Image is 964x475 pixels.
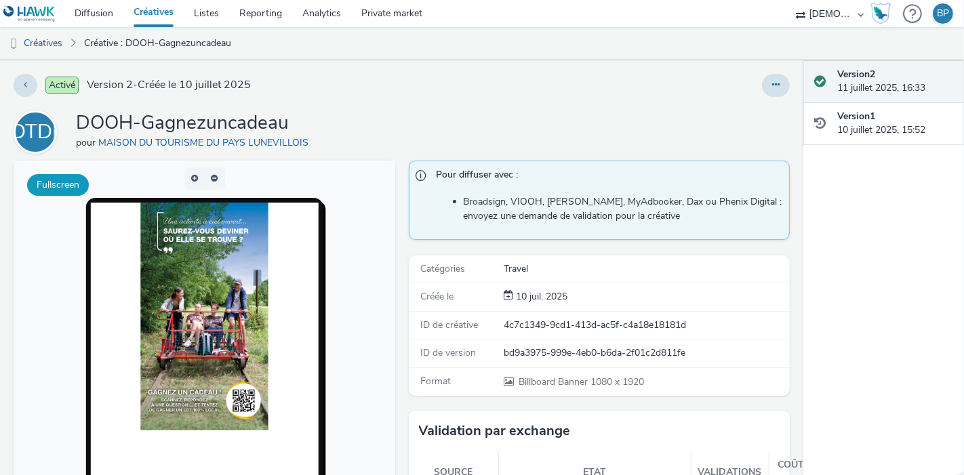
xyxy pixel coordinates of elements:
a: MDTDPL [14,125,62,138]
img: dooh [7,37,20,51]
div: BP [937,3,949,24]
span: Activé [45,77,79,94]
h3: Validation par exchange [419,421,571,441]
img: Advertisement preview [127,42,254,270]
strong: Version 2 [837,68,875,81]
span: Créée le [421,290,454,303]
img: Hawk Academy [870,3,891,24]
span: pour [76,136,98,149]
h1: DOOH-Gagnezuncadeau [76,110,314,136]
span: Version 2 - Créée le 10 juillet 2025 [87,77,251,93]
div: Création 10 juillet 2025, 15:52 [513,290,567,304]
a: MAISON DU TOURISME DU PAYS LUNEVILLOIS [98,136,314,149]
li: Broadsign, VIOOH, [PERSON_NAME], MyAdbooker, Dax ou Phenix Digital : envoyez une demande de valid... [464,195,783,223]
div: 4c7c1349-9cd1-413d-ac5f-c4a18e18181d [504,318,788,332]
span: 10 juil. 2025 [513,290,567,303]
span: ID de créative [421,318,479,331]
span: Pour diffuser avec : [437,168,776,186]
a: Créative : DOOH-Gagnezuncadeau [77,27,238,60]
strong: Version 1 [837,110,875,123]
div: 10 juillet 2025, 15:52 [837,110,953,138]
img: undefined Logo [3,5,56,22]
span: Format [421,375,451,388]
div: bd9a3975-999e-4eb0-b6da-2f01c2d811fe [504,346,788,360]
button: Fullscreen [27,174,89,196]
div: 11 juillet 2025, 16:33 [837,68,953,96]
span: ID de version [421,346,477,359]
span: Catégories [421,262,466,275]
span: 1080 x 1920 [517,375,644,388]
span: Billboard Banner [519,375,590,388]
a: Hawk Academy [870,3,896,24]
div: Travel [504,262,788,276]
